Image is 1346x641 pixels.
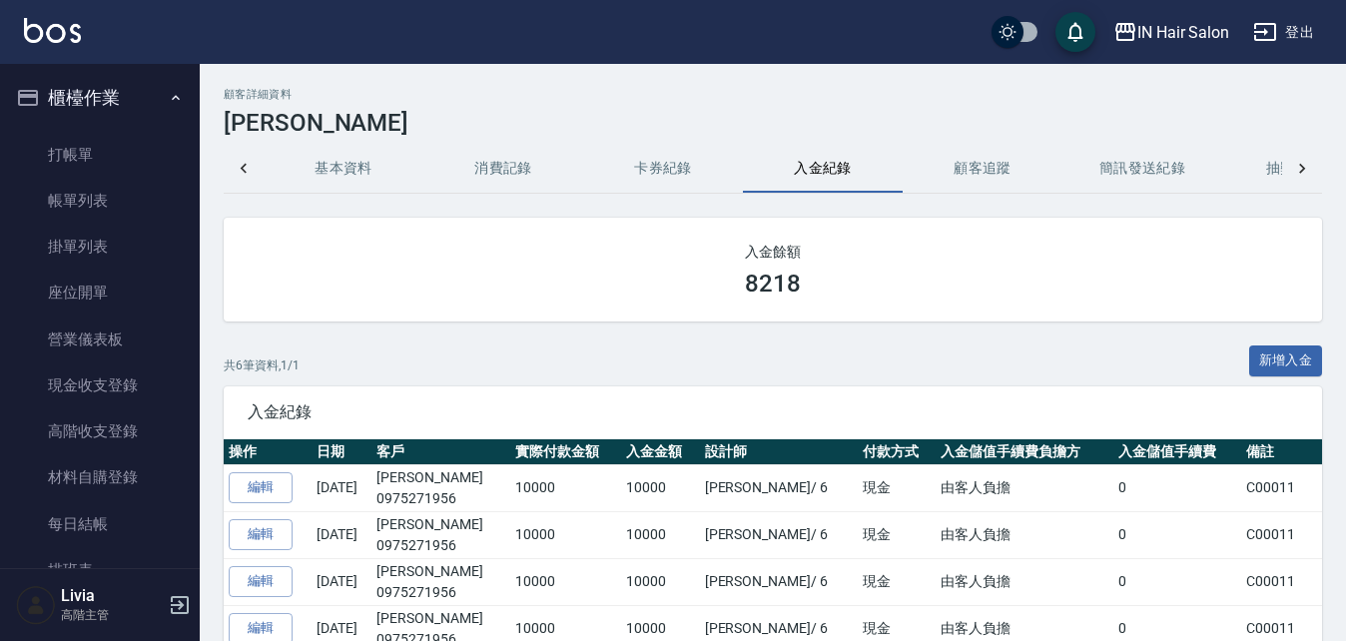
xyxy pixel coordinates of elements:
button: 簡訊發送紀錄 [1062,145,1222,193]
td: 0 [1113,464,1241,511]
a: 每日結帳 [8,501,192,547]
a: 帳單列表 [8,178,192,224]
td: 由客人負擔 [936,464,1113,511]
th: 實際付款金額 [510,439,621,465]
th: 付款方式 [858,439,936,465]
button: 新增入金 [1249,345,1323,376]
p: 0975271956 [376,535,504,556]
td: [PERSON_NAME] / 6 [700,558,859,605]
a: 排班表 [8,547,192,593]
a: 現金收支登錄 [8,362,192,408]
button: 登出 [1245,14,1322,51]
td: 由客人負擔 [936,511,1113,558]
button: 入金紀錄 [743,145,903,193]
p: 共 6 筆資料, 1 / 1 [224,356,300,374]
td: [PERSON_NAME] / 6 [700,511,859,558]
a: 座位開單 [8,270,192,316]
h3: 8218 [745,270,801,298]
a: 編輯 [229,566,293,597]
p: 0975271956 [376,488,504,509]
td: 10000 [510,511,621,558]
a: 高階收支登錄 [8,408,192,454]
a: 掛單列表 [8,224,192,270]
a: 材料自購登錄 [8,454,192,500]
img: Logo [24,18,81,43]
td: [PERSON_NAME] / 6 [700,464,859,511]
td: C00011 [1241,511,1322,558]
td: 10000 [621,464,699,511]
p: 0975271956 [376,582,504,603]
td: 10000 [510,558,621,605]
td: [DATE] [312,511,371,558]
th: 客戶 [371,439,509,465]
th: 設計師 [700,439,859,465]
h5: Livia [61,586,163,606]
h3: [PERSON_NAME] [224,109,1322,137]
td: 由客人負擔 [936,558,1113,605]
td: 現金 [858,558,936,605]
td: 10000 [621,511,699,558]
td: [PERSON_NAME] [371,464,509,511]
th: 備註 [1241,439,1322,465]
button: 櫃檯作業 [8,72,192,124]
button: 基本資料 [264,145,423,193]
a: 編輯 [229,472,293,503]
td: 10000 [621,558,699,605]
th: 入金儲值手續費負擔方 [936,439,1113,465]
td: 0 [1113,511,1241,558]
a: 編輯 [229,519,293,550]
td: [PERSON_NAME] [371,511,509,558]
td: [DATE] [312,464,371,511]
button: save [1055,12,1095,52]
button: 卡券紀錄 [583,145,743,193]
th: 入金儲值手續費 [1113,439,1241,465]
div: IN Hair Salon [1137,20,1229,45]
td: 現金 [858,511,936,558]
td: [PERSON_NAME] [371,558,509,605]
td: 10000 [510,464,621,511]
th: 入金金額 [621,439,699,465]
p: 高階主管 [61,606,163,624]
td: [DATE] [312,558,371,605]
span: 入金紀錄 [248,402,1298,422]
td: 0 [1113,558,1241,605]
td: C00011 [1241,464,1322,511]
a: 營業儀表板 [8,317,192,362]
img: Person [16,585,56,625]
td: 現金 [858,464,936,511]
h2: 顧客詳細資料 [224,88,1322,101]
th: 操作 [224,439,312,465]
button: IN Hair Salon [1105,12,1237,53]
a: 打帳單 [8,132,192,178]
h2: 入金餘額 [248,242,1298,262]
th: 日期 [312,439,371,465]
td: C00011 [1241,558,1322,605]
button: 顧客追蹤 [903,145,1062,193]
button: 消費記錄 [423,145,583,193]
